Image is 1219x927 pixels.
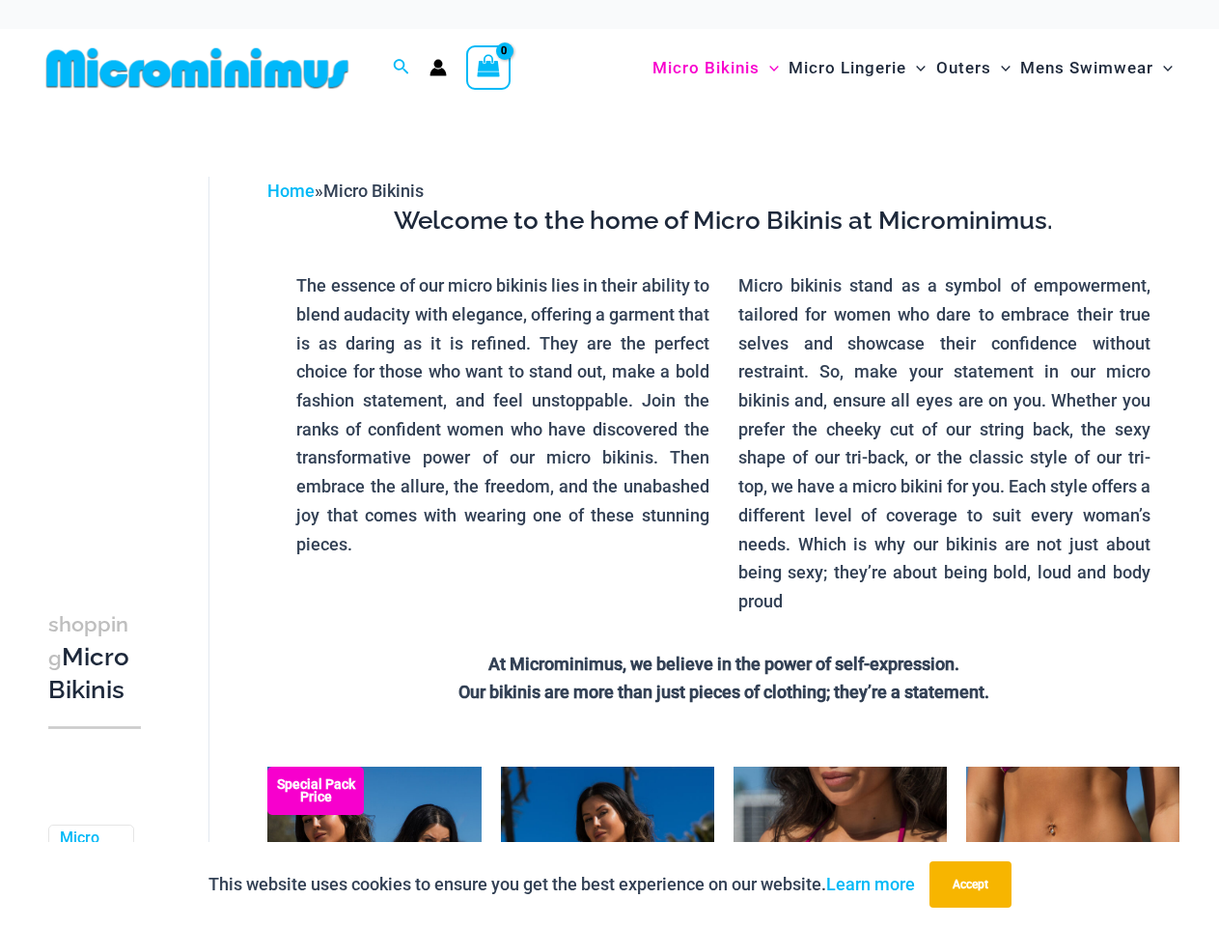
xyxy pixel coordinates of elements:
[1153,43,1173,93] span: Menu Toggle
[991,43,1011,93] span: Menu Toggle
[267,778,364,803] b: Special Pack Price
[645,36,1180,100] nav: Site Navigation
[738,271,1150,615] p: Micro bikinis stand as a symbol of empowerment, tailored for women who dare to embrace their true...
[1015,39,1177,98] a: Mens SwimwearMenu ToggleMenu Toggle
[323,181,424,201] span: Micro Bikinis
[282,205,1165,238] h3: Welcome to the home of Micro Bikinis at Microminimus.
[1020,43,1153,93] span: Mens Swimwear
[458,682,989,702] strong: Our bikinis are more than just pieces of clothing; they’re a statement.
[931,39,1015,98] a: OutersMenu ToggleMenu Toggle
[789,43,906,93] span: Micro Lingerie
[39,46,356,90] img: MM SHOP LOGO FLAT
[429,59,447,76] a: Account icon link
[393,56,410,80] a: Search icon link
[48,612,128,670] span: shopping
[929,861,1011,908] button: Accept
[208,870,915,899] p: This website uses cookies to ensure you get the best experience on our website.
[760,43,779,93] span: Menu Toggle
[488,654,959,674] strong: At Microminimus, we believe in the power of self-expression.
[60,829,119,888] a: Micro Bikini Tops
[296,271,708,558] p: The essence of our micro bikinis lies in their ability to blend audacity with elegance, offering ...
[48,161,222,548] iframe: TrustedSite Certified
[826,874,915,894] a: Learn more
[267,181,424,201] span: »
[936,43,991,93] span: Outers
[466,45,511,90] a: View Shopping Cart, empty
[48,607,141,707] h3: Micro Bikinis
[267,181,315,201] a: Home
[784,39,930,98] a: Micro LingerieMenu ToggleMenu Toggle
[906,43,926,93] span: Menu Toggle
[648,39,784,98] a: Micro BikinisMenu ToggleMenu Toggle
[652,43,760,93] span: Micro Bikinis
